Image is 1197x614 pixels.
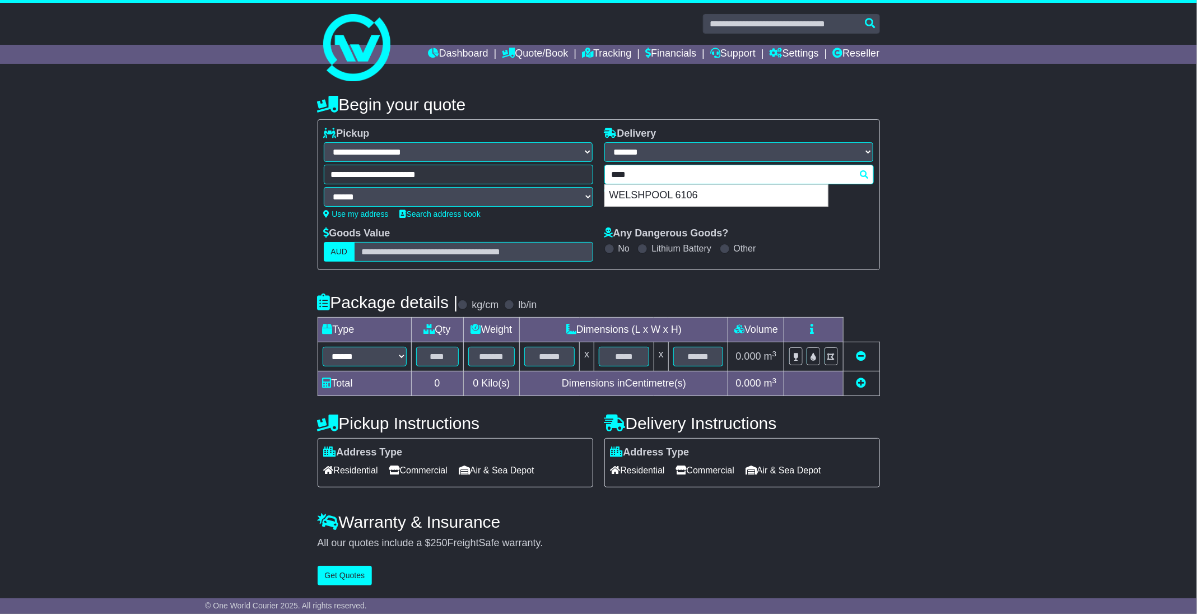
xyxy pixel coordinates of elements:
span: 0.000 [736,378,761,389]
td: Type [318,318,411,342]
span: Commercial [389,462,448,479]
a: Search address book [400,210,481,218]
span: m [764,351,777,362]
span: Air & Sea Depot [459,462,534,479]
span: 0 [473,378,478,389]
td: Volume [728,318,784,342]
label: kg/cm [472,299,499,311]
sup: 3 [772,350,777,358]
a: Settings [770,45,819,64]
h4: Begin your quote [318,95,880,114]
label: Delivery [604,128,656,140]
a: Tracking [582,45,631,64]
span: 250 [431,537,448,548]
a: Add new item [856,378,867,389]
td: Dimensions in Centimetre(s) [520,371,728,396]
span: Residential [324,462,378,479]
label: Address Type [324,446,403,459]
label: lb/in [518,299,537,311]
td: x [654,342,668,371]
div: All our quotes include a $ FreightSafe warranty. [318,537,880,550]
typeahead: Please provide city [604,165,874,184]
h4: Delivery Instructions [604,414,880,432]
td: Qty [411,318,463,342]
a: Quote/Book [502,45,568,64]
div: WELSHPOOL 6106 [605,185,828,206]
td: 0 [411,371,463,396]
label: Address Type [611,446,690,459]
span: Commercial [676,462,734,479]
span: Residential [611,462,665,479]
a: Financials [645,45,696,64]
a: Support [710,45,756,64]
a: Dashboard [429,45,488,64]
span: Air & Sea Depot [746,462,821,479]
td: Weight [463,318,520,342]
label: AUD [324,242,355,262]
td: Kilo(s) [463,371,520,396]
td: Dimensions (L x W x H) [520,318,728,342]
td: x [580,342,594,371]
a: Use my address [324,210,389,218]
a: Remove this item [856,351,867,362]
span: m [764,378,777,389]
label: Any Dangerous Goods? [604,227,729,240]
h4: Package details | [318,293,458,311]
button: Get Quotes [318,566,372,585]
a: Reseller [832,45,879,64]
label: Lithium Battery [651,243,711,254]
td: Total [318,371,411,396]
label: Pickup [324,128,370,140]
span: 0.000 [736,351,761,362]
h4: Warranty & Insurance [318,513,880,531]
h4: Pickup Instructions [318,414,593,432]
sup: 3 [772,376,777,385]
label: Other [734,243,756,254]
span: © One World Courier 2025. All rights reserved. [205,601,367,610]
label: No [618,243,630,254]
label: Goods Value [324,227,390,240]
